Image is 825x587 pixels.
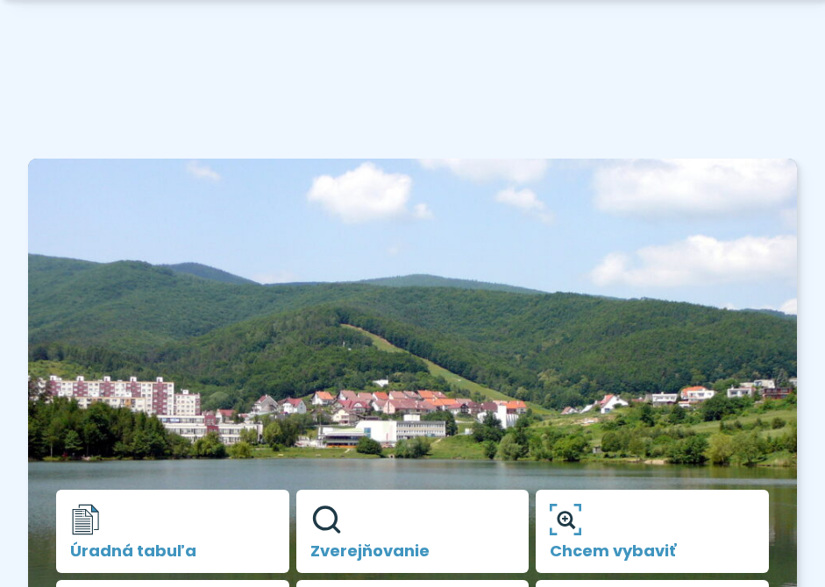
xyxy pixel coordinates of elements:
a: Chcem vybaviť [536,490,769,574]
span: Úradná tabuľa [70,542,275,560]
a: Úradná tabuľa [56,490,289,574]
span: Zverejňovanie [310,542,516,560]
span: Chcem vybaviť [550,542,755,560]
a: Zverejňovanie [296,490,530,574]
